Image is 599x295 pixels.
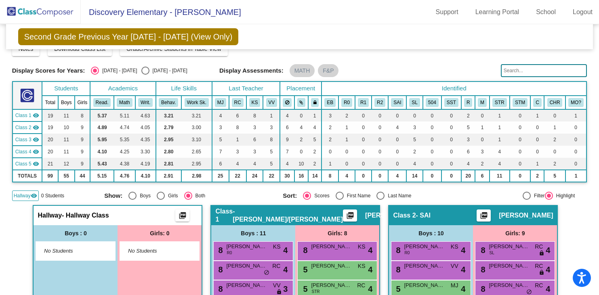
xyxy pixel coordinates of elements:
td: 25 [212,170,229,182]
th: Specialized Academic Instruction IEP [388,96,406,109]
th: Counseling [530,96,544,109]
td: 2.95 [181,158,212,170]
button: MO? [568,98,584,107]
td: 3 [246,146,263,158]
th: Reclassified Fluent English Proficient | Year 1 [355,96,372,109]
span: Class 4 [15,148,32,155]
td: 4 [338,170,355,182]
td: Katherine Foley - No Class Name [13,134,42,146]
td: 0 [510,170,531,182]
th: Emergent Bilingual | Reclassified This School Year [338,96,355,109]
button: VV [266,98,277,107]
th: Keep away students [280,96,294,109]
span: Class 1 [215,207,233,224]
td: 0 [565,158,587,170]
td: 0 [372,109,388,121]
td: 1 [530,109,544,121]
div: First Name [344,192,371,199]
td: 0 [423,121,441,134]
td: 4 [280,158,294,170]
span: [PERSON_NAME] [365,211,419,220]
td: 9 [75,134,90,146]
td: 20 [42,134,58,146]
td: 6 [212,158,229,170]
td: 0 [510,121,531,134]
a: Support [429,6,465,19]
mat-icon: visibility [33,149,39,155]
td: 0 [355,146,372,158]
td: 10 [58,121,75,134]
td: 0 [530,121,544,134]
td: 0 [372,170,388,182]
td: 4 [229,158,246,170]
td: 0 [510,158,531,170]
td: 5.11 [114,109,135,121]
td: 0 [388,158,406,170]
button: MJ [215,98,226,107]
td: 2 [308,158,322,170]
td: 14 [406,170,422,182]
td: 2 [461,109,475,121]
td: 4 [490,146,510,158]
th: STEMS [510,96,531,109]
td: Elaine Ramos - No Class Name [13,158,42,170]
td: 0 [475,109,489,121]
button: Print Students Details [343,209,357,222]
td: 0 [355,121,372,134]
td: 5 [263,146,280,158]
mat-chip: F&P [318,64,338,77]
td: 8 [263,134,280,146]
td: 3.21 [181,109,212,121]
td: 2 [294,134,308,146]
td: 3 [322,109,338,121]
td: 1 [308,109,322,121]
td: 1 [229,134,246,146]
td: 0 [475,134,489,146]
td: 8 [75,109,90,121]
td: 0 [355,109,372,121]
div: [DATE] - [DATE] [99,67,137,74]
td: 4 [406,158,422,170]
mat-icon: visibility [33,124,39,131]
th: Reclassified Fluent English Proficient | Year 2 [372,96,388,109]
td: 5 [544,170,565,182]
td: 0 [423,158,441,170]
td: 0 [530,146,544,158]
td: 1 [565,170,587,182]
div: Girls: 9 [473,225,557,241]
td: 3.10 [181,134,212,146]
button: STR [492,98,507,107]
td: 0 [372,121,388,134]
td: 5.43 [90,158,114,170]
td: 0 [441,170,461,182]
td: 20 [42,146,58,158]
td: 3.21 [156,109,181,121]
span: Second Grade Previous Year [DATE] - [DATE] (View Only) [18,28,239,45]
button: Math [117,98,132,107]
th: Emergent Bilingual [322,96,338,109]
td: 0 [372,158,388,170]
td: 0 [441,146,461,158]
td: 2.91 [156,170,181,182]
td: 1 [338,121,355,134]
td: 3 [406,121,422,134]
td: 4 [212,109,229,121]
mat-radio-group: Select an option [104,192,277,200]
td: 4 [388,170,406,182]
mat-icon: picture_as_pdf [345,211,355,223]
button: R [464,98,472,107]
div: Boys : 11 [211,225,295,241]
td: 22 [263,170,280,182]
span: - Hallway Class [62,211,109,220]
button: SL [409,98,420,107]
button: R0 [341,98,352,107]
td: 0 [294,109,308,121]
td: 4 [308,121,322,134]
td: TOTALS [13,170,42,182]
span: Class 2 [15,124,32,131]
td: 0 [510,146,531,158]
button: Work Sk. [185,98,209,107]
td: 2 [475,158,489,170]
th: Math Intervention [475,96,489,109]
td: 2 [322,134,338,146]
